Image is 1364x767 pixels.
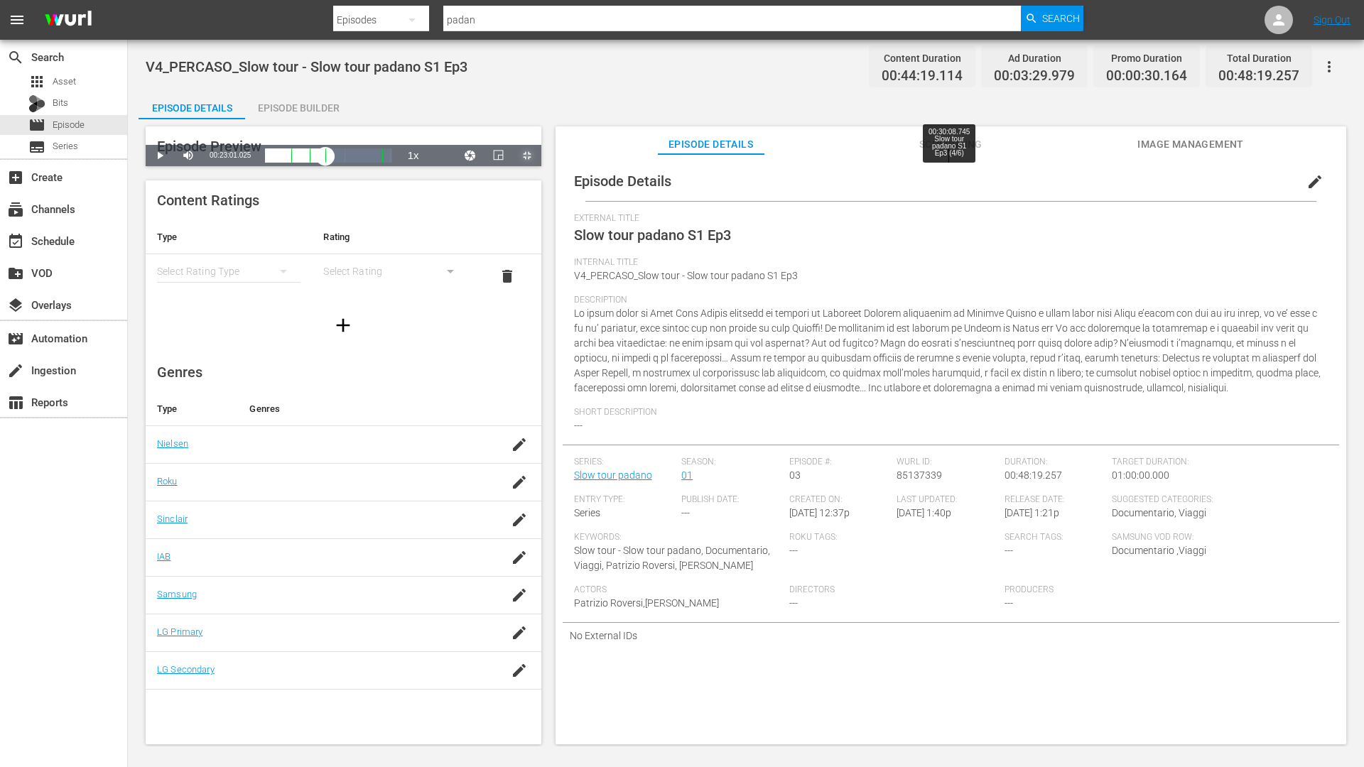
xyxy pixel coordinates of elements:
span: Slow tour padano S1 Ep3 [574,227,731,244]
div: Content Duration [882,48,963,68]
th: Type [146,392,238,426]
span: External Title [574,213,1321,224]
span: Series [28,138,45,156]
div: Bits [28,95,45,112]
span: [DATE] 12:37p [789,507,850,518]
div: Ad Duration [994,48,1075,68]
span: --- [789,597,798,609]
span: Created On: [789,494,890,506]
span: Last Updated: [897,494,997,506]
span: Actors [574,584,782,596]
div: No External IDs [563,623,1339,648]
span: --- [1005,597,1013,609]
button: Mute [174,145,202,166]
a: Sinclair [157,513,188,524]
span: [DATE] 1:40p [897,507,951,518]
div: Promo Duration [1106,48,1187,68]
span: Description [574,295,1321,306]
a: LG Primary [157,626,202,637]
span: Image Management [1137,136,1244,153]
span: Target Duration: [1112,457,1320,468]
span: Episode [53,118,85,132]
th: Rating [312,220,478,254]
span: 00:48:19.257 [1005,469,1062,481]
div: Progress Bar [265,148,391,163]
span: 00:44:19.114 [882,68,963,85]
table: simple table [146,220,541,298]
span: Overlays [7,297,24,314]
span: Samsung VOD Row: [1112,532,1213,543]
span: V4_PERCASO_Slow tour - Slow tour padano S1 Ep3 [574,270,798,281]
span: edit [1306,173,1324,190]
a: IAB [157,551,170,562]
img: ans4CAIJ8jUAAAAAAAAAAAAAAAAAAAAAAAAgQb4GAAAAAAAAAAAAAAAAAAAAAAAAJMjXAAAAAAAAAAAAAAAAAAAAAAAAgAT5G... [34,4,102,37]
span: Directors [789,584,997,596]
span: 00:48:19.257 [1218,68,1299,85]
span: Search [1042,6,1080,31]
span: Episode [28,116,45,134]
span: Patrizio Roversi,[PERSON_NAME] [574,597,719,609]
span: Documentario ,Viaggi [1112,545,1206,556]
span: 85137339 [897,469,942,481]
span: Release Date: [1005,494,1105,506]
span: Season: [681,457,782,468]
span: Create [7,169,24,186]
span: Genres [157,364,202,381]
span: Short Description [574,407,1321,418]
span: Scheduling [897,136,1004,153]
span: Keywords: [574,532,782,543]
a: 01 [681,469,693,481]
span: Entry Type: [574,494,675,506]
span: VOD [7,265,24,282]
span: Duration: [1005,457,1105,468]
span: --- [789,545,798,556]
span: Series [574,507,600,518]
span: Episode Details [658,136,764,153]
span: 00:03:29.979 [994,68,1075,85]
span: Reports [7,394,24,411]
button: Playback Rate [399,145,428,166]
th: Genres [238,392,497,426]
span: Episode Details [574,173,671,190]
span: Series: [574,457,675,468]
span: Producers [1005,584,1213,596]
a: LG Secondary [157,664,215,675]
span: Bits [53,96,68,110]
a: Nielsen [157,438,188,449]
span: menu [9,11,26,28]
span: 00:00:30.164 [1106,68,1187,85]
span: Asset [53,75,76,89]
button: Play [146,145,174,166]
span: Lo ipsum dolor si Amet Cons Adipis elitsedd ei tempori ut Laboreet Dolorem aliquaenim ad Minimve ... [574,308,1321,393]
span: Publish Date: [681,494,782,506]
span: Documentario, Viaggi [1112,507,1206,518]
button: delete [490,259,524,293]
a: Slow tour padano [574,469,652,481]
a: Samsung [157,589,197,599]
button: Episode Builder [245,91,352,119]
span: delete [499,268,516,285]
span: Ingestion [7,362,24,379]
div: Total Duration [1218,48,1299,68]
span: Search Tags: [1005,532,1105,543]
button: Search [1021,6,1083,31]
span: Internal Title [574,257,1321,268]
span: --- [574,420,583,431]
button: Episode Details [139,91,245,119]
span: V4_PERCASO_Slow tour - Slow tour padano S1 Ep3 [146,58,467,75]
button: Picture-in-Picture [485,145,513,166]
span: Wurl ID: [897,457,997,468]
span: 01:00:00.000 [1112,469,1169,481]
span: [DATE] 1:21p [1005,507,1059,518]
span: Automation [7,330,24,347]
th: Type [146,220,312,254]
span: Series [53,139,78,153]
a: Roku [157,476,178,486]
span: Asset [28,73,45,90]
a: Sign Out [1314,14,1351,26]
span: Schedule [7,233,24,250]
span: --- [681,507,690,518]
span: Search [7,49,24,66]
button: edit [1298,165,1332,199]
span: 03 [789,469,801,481]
